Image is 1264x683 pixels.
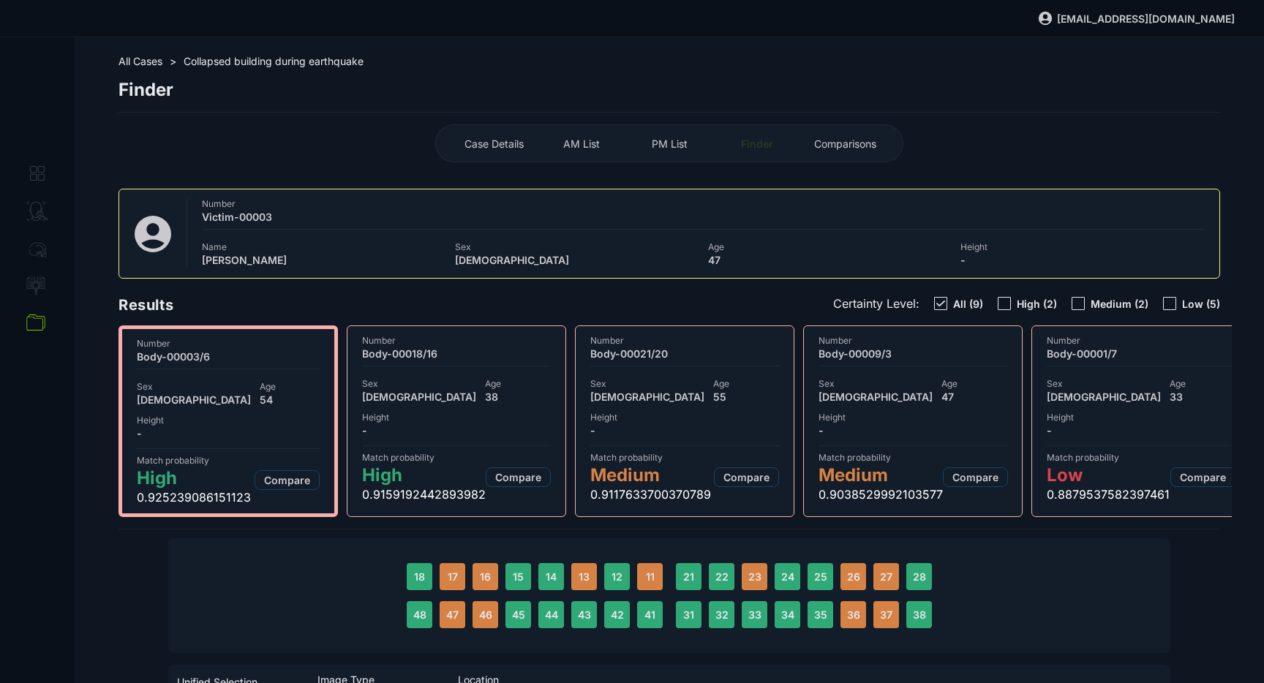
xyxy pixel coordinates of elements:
span: Age [485,378,551,389]
span: 23 [748,570,761,583]
span: 55 [713,390,779,403]
span: Match probability [819,452,943,463]
span: [DEMOGRAPHIC_DATA] [137,393,251,406]
span: 47 [941,390,1008,403]
span: Number [1047,335,1235,346]
span: - [960,254,1205,266]
span: 47 [708,254,952,266]
span: Name [202,241,446,252]
span: 27 [880,570,892,583]
span: Body-00003/6 [137,350,320,363]
span: Sex [819,378,933,389]
span: AM List [563,137,600,150]
div: 0.9117633700370789 [590,452,711,502]
span: Collapsed building during earthquake [184,55,364,67]
span: Number [202,198,1205,209]
button: Compare [943,467,1008,487]
span: 24 [781,570,794,583]
span: Height [590,412,704,423]
span: Number [137,338,320,349]
span: Height [1047,412,1161,423]
span: Comparisons [814,137,876,150]
span: 16 [480,570,491,583]
span: - [362,424,476,437]
div: 0.9159192442893982 [362,452,486,502]
span: Results [118,296,173,314]
span: High (2) [1017,298,1057,310]
span: Number [362,335,551,346]
span: Compare [952,471,998,483]
span: > [170,55,176,67]
span: 14 [546,570,557,583]
span: Age [1170,378,1235,389]
span: 46 [479,608,492,621]
span: Compare [264,474,310,486]
span: 32 [715,608,729,621]
span: 15 [513,570,524,583]
span: Medium (2) [1091,298,1148,310]
span: 37 [880,608,892,621]
span: [DEMOGRAPHIC_DATA] [455,254,699,266]
span: High [362,464,486,486]
span: Match probability [137,455,251,466]
span: 54 [260,393,320,406]
span: 44 [545,608,558,621]
span: 22 [715,570,729,583]
span: 42 [611,608,624,621]
span: Age [260,381,320,392]
span: 21 [683,570,694,583]
span: 43 [578,608,591,621]
span: Victim-00003 [202,211,1205,223]
span: Number [590,335,779,346]
button: Compare [714,467,779,487]
span: High [137,467,251,488]
span: Sex [1047,378,1161,389]
span: 35 [814,608,827,621]
span: Compare [723,471,770,483]
span: 26 [847,570,860,583]
span: 31 [683,608,694,621]
span: Compare [1180,471,1226,483]
span: 41 [644,608,655,621]
span: Sex [362,378,476,389]
span: [EMAIL_ADDRESS][DOMAIN_NAME] [1057,12,1235,25]
span: Match probability [362,452,486,463]
span: Certainty Level: [833,296,919,311]
span: - [1047,424,1161,437]
img: svg%3e [131,212,175,256]
span: Number [819,335,1008,346]
span: - [137,427,251,439]
span: Body-00009/3 [819,347,1008,360]
span: [DEMOGRAPHIC_DATA] [590,390,704,403]
span: Height [960,241,1205,252]
span: - [819,424,933,437]
span: Age [713,378,779,389]
span: 13 [579,570,590,583]
span: 45 [512,608,525,621]
span: Sex [137,381,251,392]
span: 38 [913,608,926,621]
span: 18 [414,570,425,583]
span: 28 [913,570,926,583]
span: 11 [646,570,655,583]
span: [DEMOGRAPHIC_DATA] [362,390,476,403]
span: 47 [446,608,459,621]
span: 34 [781,608,794,621]
button: Compare [486,467,551,487]
span: Low [1047,464,1170,486]
span: All Cases [118,55,162,67]
span: Medium [819,464,943,486]
span: Height [137,415,251,426]
span: Body-00021/20 [590,347,779,360]
span: Body-00018/16 [362,347,551,360]
span: Sex [590,378,704,389]
button: Compare [255,470,320,490]
span: Match probability [1047,452,1170,463]
span: 25 [814,570,827,583]
span: - [590,424,704,437]
div: 0.8879537582397461 [1047,452,1170,502]
div: 0.925239086151123 [137,455,251,505]
span: 12 [612,570,622,583]
span: 33 [748,608,761,621]
span: All (9) [953,298,983,310]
